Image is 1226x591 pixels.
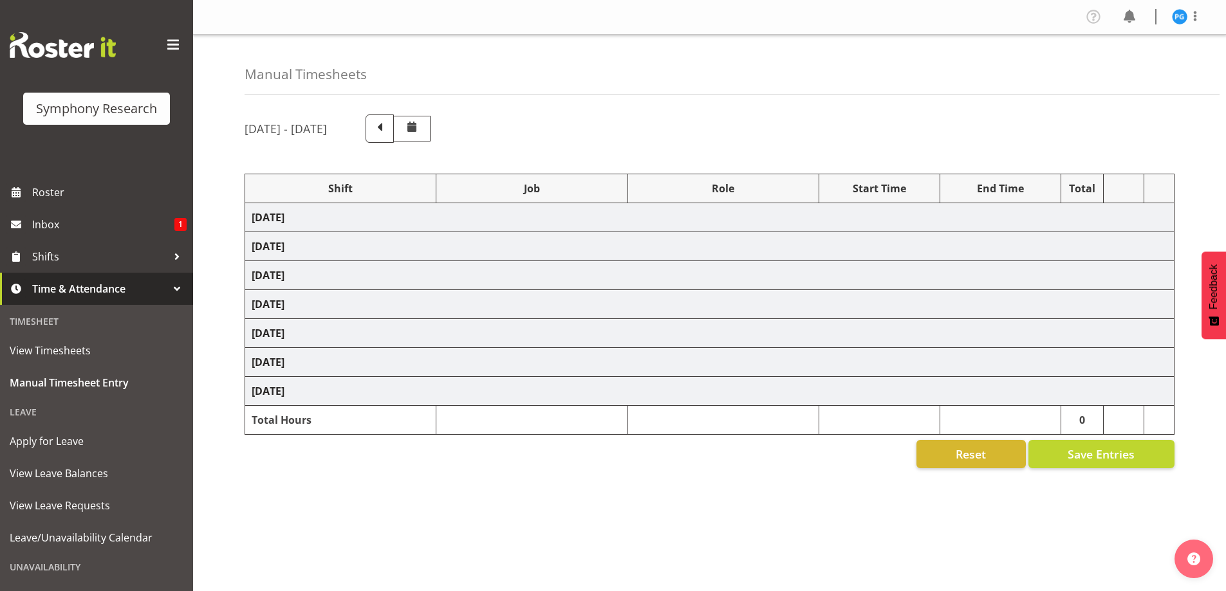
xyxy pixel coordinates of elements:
div: Shift [252,181,429,196]
a: Manual Timesheet Entry [3,367,190,399]
span: 1 [174,218,187,231]
a: View Leave Balances [3,457,190,489]
div: Leave [3,399,190,425]
span: Inbox [32,215,174,234]
td: [DATE] [245,203,1175,232]
img: patricia-gilmour9541.jpg [1172,9,1187,24]
div: Start Time [826,181,933,196]
span: Roster [32,183,187,202]
span: Shifts [32,247,167,266]
button: Save Entries [1028,440,1175,468]
h5: [DATE] - [DATE] [245,122,327,136]
span: View Leave Requests [10,496,183,515]
img: help-xxl-2.png [1187,552,1200,565]
div: Timesheet [3,308,190,334]
div: End Time [947,181,1054,196]
td: [DATE] [245,261,1175,290]
a: Leave/Unavailability Calendar [3,522,190,554]
td: [DATE] [245,348,1175,377]
div: Role [635,181,812,196]
td: [DATE] [245,319,1175,348]
button: Feedback - Show survey [1202,251,1226,339]
span: View Timesheets [10,341,183,360]
td: 0 [1061,406,1104,435]
td: Total Hours [245,406,436,435]
td: [DATE] [245,232,1175,261]
h4: Manual Timesheets [245,67,367,82]
td: [DATE] [245,290,1175,319]
div: Unavailability [3,554,190,580]
a: View Leave Requests [3,489,190,522]
div: Symphony Research [36,99,157,118]
span: Time & Attendance [32,279,167,298]
span: Leave/Unavailability Calendar [10,528,183,547]
div: Job [443,181,620,196]
span: View Leave Balances [10,464,183,483]
button: Reset [916,440,1026,468]
a: View Timesheets [3,334,190,367]
div: Total [1068,181,1097,196]
span: Feedback [1208,264,1220,309]
span: Apply for Leave [10,432,183,451]
td: [DATE] [245,377,1175,406]
span: Manual Timesheet Entry [10,373,183,392]
img: Rosterit website logo [10,32,116,58]
span: Reset [956,446,986,462]
span: Save Entries [1068,446,1135,462]
a: Apply for Leave [3,425,190,457]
